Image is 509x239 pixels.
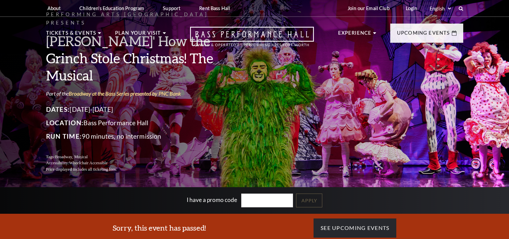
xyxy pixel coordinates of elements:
[46,119,84,127] span: Location:
[46,104,231,115] p: [DATE]-[DATE]
[55,155,87,159] span: Broadway, Musical
[113,223,206,233] h3: Sorry, this event has passed!
[397,29,450,41] p: Upcoming Events
[46,166,231,173] p: Price displayed includes all ticketing fees.
[46,160,231,166] p: Accessibility:
[199,5,230,11] p: Rent Bass Hall
[69,90,181,97] a: Broadway at the Bass Series presented by PNC Bank
[46,132,82,140] span: Run Time:
[46,32,231,84] h3: [PERSON_NAME]' How the Grinch Stole Christmas! The Musical
[187,196,237,203] label: I have a promo code
[47,5,61,11] p: About
[314,218,396,237] a: See Upcoming Events
[79,5,144,11] p: Children's Education Program
[428,5,452,12] select: Select:
[69,161,107,165] span: Wheelchair Accessible
[46,105,70,113] span: Dates:
[46,29,97,41] p: Tickets & Events
[46,117,231,128] p: Bass Performance Hall
[163,5,180,11] p: Support
[46,90,231,97] p: Part of the
[46,131,231,142] p: 90 minutes, no intermission
[115,29,161,41] p: Plan Your Visit
[338,29,372,41] p: Experience
[46,154,231,160] p: Tags:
